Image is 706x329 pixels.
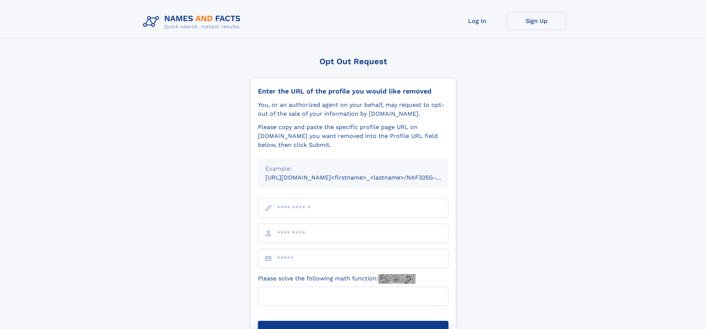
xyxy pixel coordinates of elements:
[258,123,448,149] div: Please copy and paste the specific profile page URL on [DOMAIN_NAME] you want removed into the Pr...
[258,274,415,284] label: Please solve the following math function:
[258,101,448,118] div: You, or an authorized agent on your behalf, may request to opt-out of the sale of your informatio...
[265,174,463,181] small: [URL][DOMAIN_NAME]<firstname>_<lastname>/NAF325G-xxxxxxxx
[140,12,247,32] img: Logo Names and Facts
[258,87,448,95] div: Enter the URL of the profile you would like removed
[448,12,507,30] a: Log In
[507,12,566,30] a: Sign Up
[250,57,456,66] div: Opt Out Request
[265,164,441,173] div: Example:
